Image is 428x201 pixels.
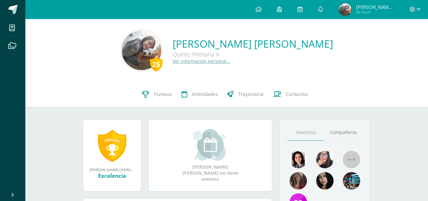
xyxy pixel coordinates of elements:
[179,129,242,182] div: [PERSON_NAME] [PERSON_NAME] no tiene eventos
[325,124,362,141] a: Compañeros
[287,124,325,141] a: Maestros
[193,129,227,161] img: event_small.png
[290,172,307,190] img: 37fe3ee38833a6adb74bf76fd42a3bf6.png
[339,3,351,16] img: 3ffae73ef3ffb41c1e736c78b26b79f5.png
[286,91,308,97] span: Contactos
[173,50,333,58] div: Quinto Primaria A
[154,91,172,97] span: Punteos
[137,82,177,107] a: Punteos
[90,167,135,172] div: [PERSON_NAME] [PERSON_NAME] obtuvo
[343,172,360,190] img: 855e41caca19997153bb2d8696b63df4.png
[356,10,394,15] span: Mi Perfil
[122,30,161,70] img: 2354e9957a2677cd6ae0728ff4b0823b.png
[290,151,307,168] img: e9c8ee63d948accc6783747252b4c3df.png
[90,172,135,179] div: Excelencia
[150,57,163,71] div: 25
[268,82,313,107] a: Contactos
[222,82,268,107] a: Trayectoria
[238,91,264,97] span: Trayectoria
[192,91,218,97] span: Actividades
[177,82,222,107] a: Actividades
[343,151,360,168] img: 55x55
[356,4,394,10] span: [PERSON_NAME] [PERSON_NAME]
[316,172,334,190] img: ef6349cd9309fb31c1afbf38cf026886.png
[316,151,334,168] img: 0a3fdfb51207817dad8ea1498a86ff1c.png
[173,58,230,64] a: Ver información personal...
[173,37,333,50] a: [PERSON_NAME] [PERSON_NAME]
